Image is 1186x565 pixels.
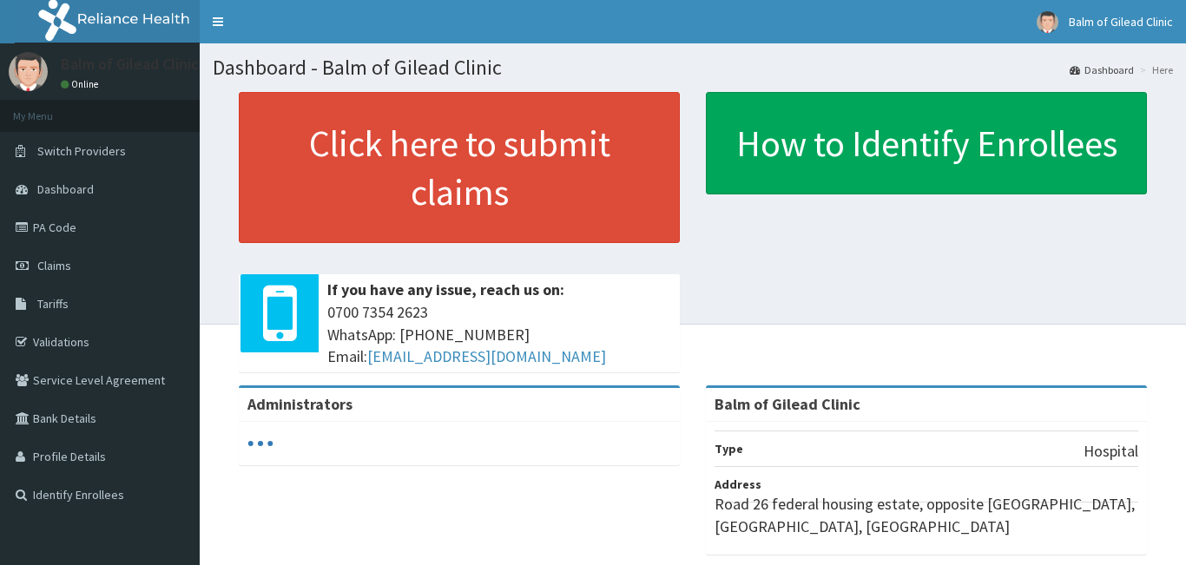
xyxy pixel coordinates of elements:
[37,181,94,197] span: Dashboard
[1069,14,1173,30] span: Balm of Gilead Clinic
[61,78,102,90] a: Online
[715,493,1138,537] p: Road 26 federal housing estate, opposite [GEOGRAPHIC_DATA], [GEOGRAPHIC_DATA], [GEOGRAPHIC_DATA]
[367,346,606,366] a: [EMAIL_ADDRESS][DOMAIN_NAME]
[239,92,680,243] a: Click here to submit claims
[61,56,199,72] p: Balm of Gilead Clinic
[213,56,1173,79] h1: Dashboard - Balm of Gilead Clinic
[715,441,743,457] b: Type
[715,394,860,414] strong: Balm of Gilead Clinic
[37,258,71,273] span: Claims
[37,143,126,159] span: Switch Providers
[247,430,273,457] svg: audio-loading
[715,476,761,492] b: Address
[247,394,353,414] b: Administrators
[37,296,69,312] span: Tariffs
[327,279,564,299] b: If you have any issue, reach us on:
[9,52,48,91] img: User Image
[1084,440,1138,463] p: Hospital
[1136,62,1173,77] li: Here
[706,92,1147,194] a: How to Identify Enrollees
[327,301,671,368] span: 0700 7354 2623 WhatsApp: [PHONE_NUMBER] Email:
[1037,11,1058,33] img: User Image
[1070,62,1134,77] a: Dashboard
